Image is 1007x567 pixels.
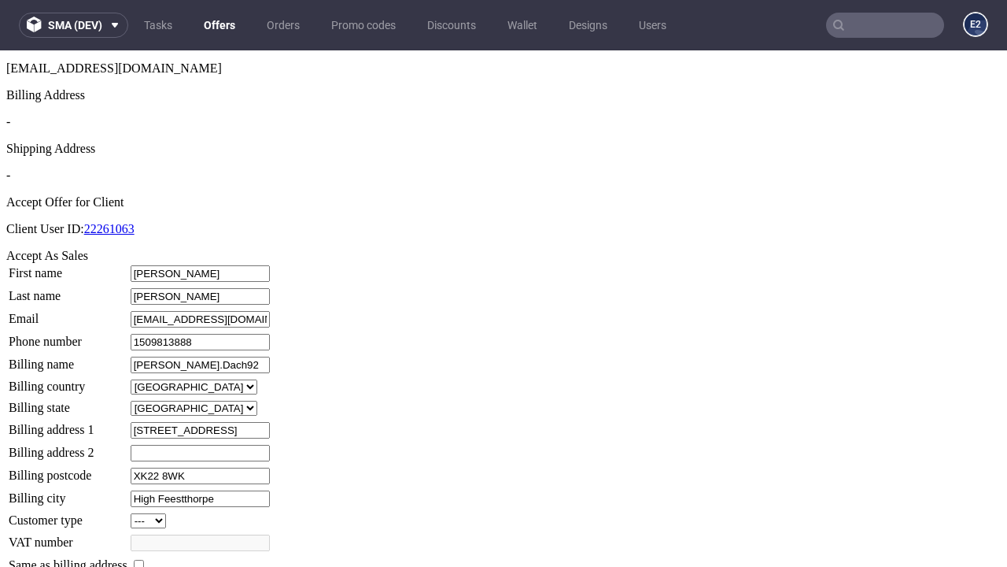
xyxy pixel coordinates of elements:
[629,13,676,38] a: Users
[6,172,1001,186] p: Client User ID:
[8,283,128,301] td: Phone number
[257,13,309,38] a: Orders
[19,13,128,38] button: sma (dev)
[8,417,128,435] td: Billing postcode
[8,439,128,458] td: Billing city
[6,11,222,24] span: [EMAIL_ADDRESS][DOMAIN_NAME]
[6,91,1001,106] div: Shipping Address
[6,118,10,132] span: -
[8,237,128,255] td: Last name
[418,13,485,38] a: Discounts
[6,198,1001,213] div: Accept As Sales
[322,13,405,38] a: Promo codes
[8,462,128,479] td: Customer type
[498,13,547,38] a: Wallet
[135,13,182,38] a: Tasks
[6,145,1001,159] div: Accept Offer for Client
[8,328,128,345] td: Billing country
[559,13,617,38] a: Designs
[8,350,128,366] td: Billing state
[8,214,128,232] td: First name
[8,484,128,502] td: VAT number
[6,65,10,78] span: -
[8,506,128,524] td: Same as billing address
[194,13,245,38] a: Offers
[965,13,987,35] figcaption: e2
[48,20,102,31] span: sma (dev)
[6,38,1001,52] div: Billing Address
[8,394,128,412] td: Billing address 2
[84,172,135,185] a: 22261063
[8,260,128,278] td: Email
[8,306,128,324] td: Billing name
[8,371,128,389] td: Billing address 1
